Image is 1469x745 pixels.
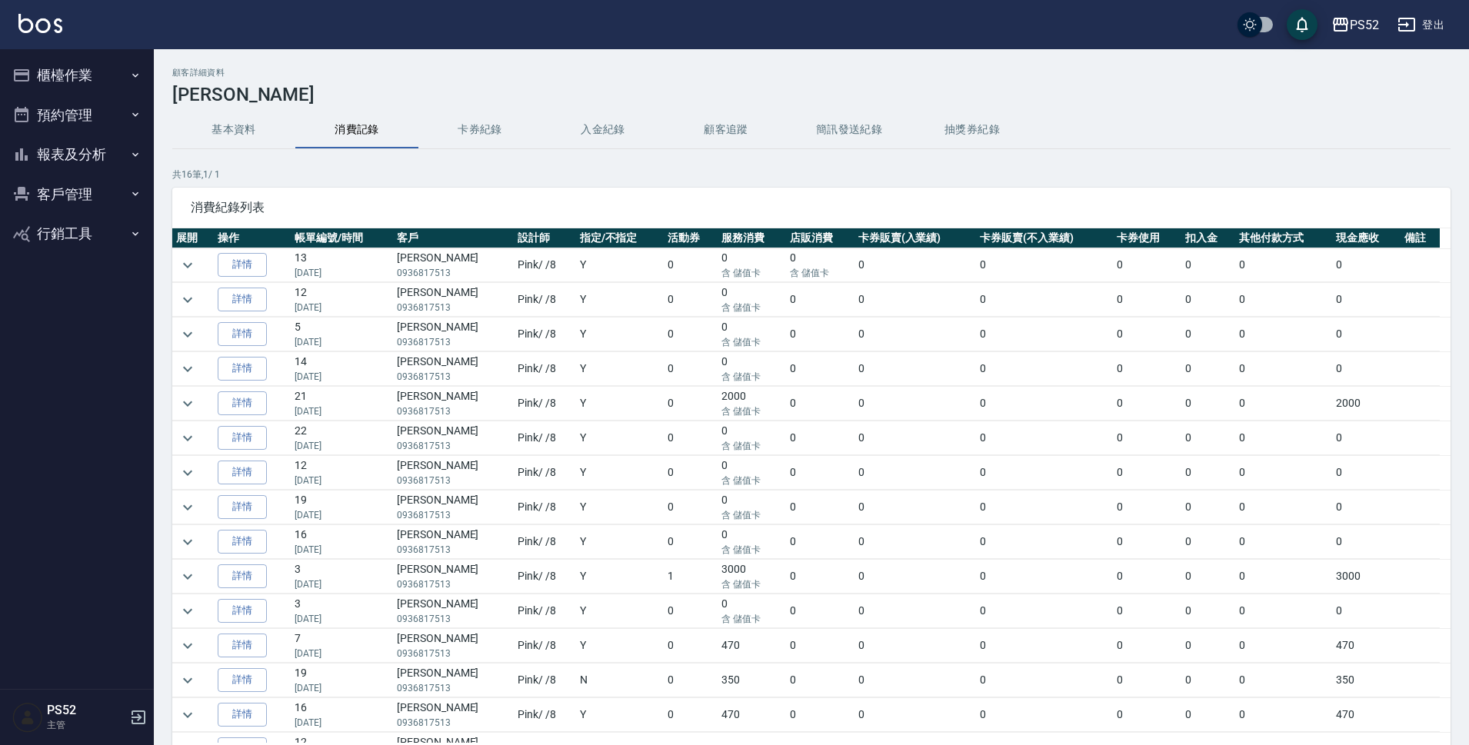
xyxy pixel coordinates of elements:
[397,301,510,314] p: 0936817513
[1332,228,1401,248] th: 現金應收
[1181,491,1235,524] td: 0
[1235,456,1333,490] td: 0
[393,387,514,421] td: [PERSON_NAME]
[854,664,977,697] td: 0
[1332,421,1401,455] td: 0
[976,629,1113,663] td: 0
[218,599,267,623] a: 詳情
[1181,248,1235,282] td: 0
[291,491,393,524] td: 19
[172,228,214,248] th: 展開
[718,594,786,628] td: 0
[218,668,267,692] a: 詳情
[976,594,1113,628] td: 0
[976,318,1113,351] td: 0
[576,228,664,248] th: 指定/不指定
[1235,228,1333,248] th: 其他付款方式
[1235,352,1333,386] td: 0
[47,703,125,718] h5: PS52
[393,560,514,594] td: [PERSON_NAME]
[47,718,125,732] p: 主管
[1113,629,1181,663] td: 0
[393,664,514,697] td: [PERSON_NAME]
[1181,228,1235,248] th: 扣入金
[218,426,267,450] a: 詳情
[176,565,199,588] button: expand row
[664,352,718,386] td: 0
[664,318,718,351] td: 0
[1235,594,1333,628] td: 0
[514,491,576,524] td: Pink / /8
[1113,421,1181,455] td: 0
[397,404,510,418] p: 0936817513
[718,491,786,524] td: 0
[721,335,782,349] p: 含 儲值卡
[718,387,786,421] td: 2000
[721,508,782,522] p: 含 儲值卡
[393,525,514,559] td: [PERSON_NAME]
[295,111,418,148] button: 消費記錄
[1332,352,1401,386] td: 0
[397,439,510,453] p: 0936817513
[786,352,854,386] td: 0
[790,266,851,280] p: 含 儲值卡
[1113,491,1181,524] td: 0
[576,629,664,663] td: Y
[541,111,665,148] button: 入金紀錄
[176,530,199,554] button: expand row
[1235,283,1333,317] td: 0
[576,664,664,697] td: N
[393,456,514,490] td: [PERSON_NAME]
[976,491,1113,524] td: 0
[176,669,199,692] button: expand row
[393,318,514,351] td: [PERSON_NAME]
[786,387,854,421] td: 0
[718,698,786,732] td: 470
[291,248,393,282] td: 13
[295,266,389,280] p: [DATE]
[1235,318,1333,351] td: 0
[295,439,389,453] p: [DATE]
[1332,698,1401,732] td: 470
[721,577,782,591] p: 含 儲值卡
[191,200,1432,215] span: 消費紀錄列表
[291,456,393,490] td: 12
[1332,491,1401,524] td: 0
[514,387,576,421] td: Pink / /8
[976,664,1113,697] td: 0
[295,543,389,557] p: [DATE]
[721,370,782,384] p: 含 儲值卡
[397,647,510,660] p: 0936817513
[393,629,514,663] td: [PERSON_NAME]
[176,323,199,346] button: expand row
[295,681,389,695] p: [DATE]
[1332,456,1401,490] td: 0
[1235,387,1333,421] td: 0
[295,716,389,730] p: [DATE]
[214,228,291,248] th: 操作
[786,318,854,351] td: 0
[786,283,854,317] td: 0
[786,664,854,697] td: 0
[664,698,718,732] td: 0
[295,335,389,349] p: [DATE]
[12,702,43,733] img: Person
[295,370,389,384] p: [DATE]
[176,427,199,450] button: expand row
[397,543,510,557] p: 0936817513
[514,456,576,490] td: Pink / /8
[976,698,1113,732] td: 0
[721,404,782,418] p: 含 儲值卡
[976,421,1113,455] td: 0
[576,283,664,317] td: Y
[718,352,786,386] td: 0
[295,647,389,660] p: [DATE]
[786,698,854,732] td: 0
[1235,525,1333,559] td: 0
[1235,664,1333,697] td: 0
[1181,664,1235,697] td: 0
[295,404,389,418] p: [DATE]
[854,560,977,594] td: 0
[1332,629,1401,663] td: 470
[1391,11,1451,39] button: 登出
